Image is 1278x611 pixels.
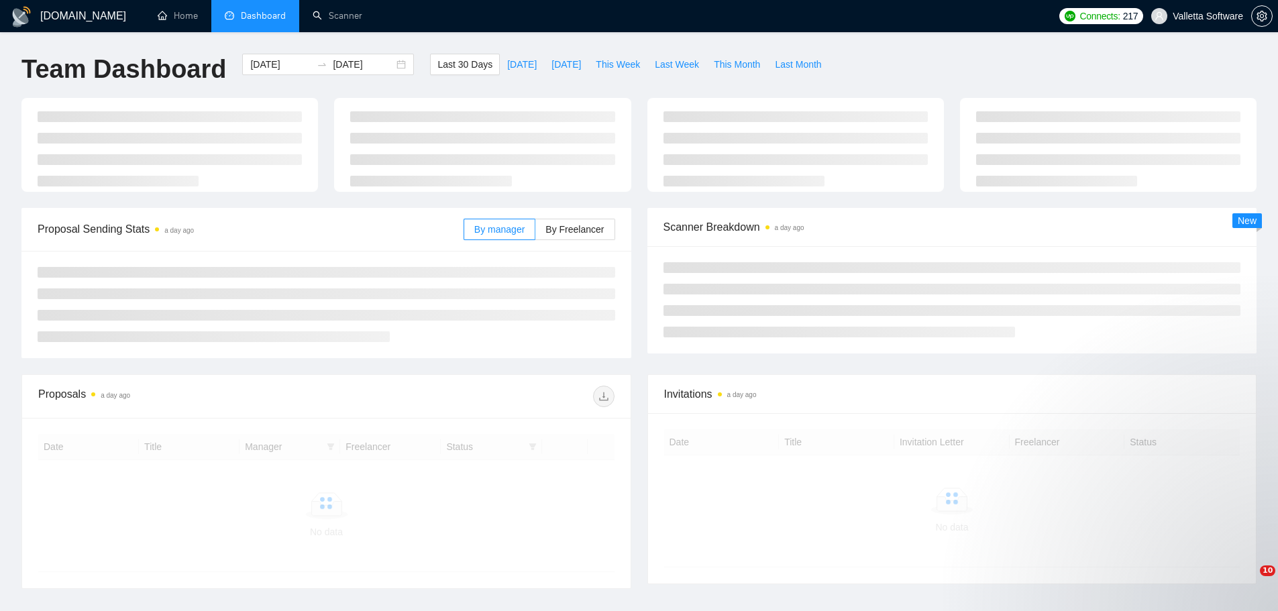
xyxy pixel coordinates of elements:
[437,57,492,72] span: Last 30 Days
[500,54,544,75] button: [DATE]
[664,386,1240,402] span: Invitations
[11,6,32,27] img: logo
[158,10,198,21] a: homeHome
[775,57,821,72] span: Last Month
[663,219,1241,235] span: Scanner Breakdown
[225,11,234,20] span: dashboard
[430,54,500,75] button: Last 30 Days
[313,10,362,21] a: searchScanner
[1252,11,1272,21] span: setting
[727,391,757,398] time: a day ago
[317,59,327,70] span: swap-right
[775,224,804,231] time: a day ago
[647,54,706,75] button: Last Week
[706,54,767,75] button: This Month
[551,57,581,72] span: [DATE]
[588,54,647,75] button: This Week
[596,57,640,72] span: This Week
[21,54,226,85] h1: Team Dashboard
[1238,215,1257,226] span: New
[1251,11,1273,21] a: setting
[1123,9,1138,23] span: 217
[544,54,588,75] button: [DATE]
[1155,11,1164,21] span: user
[1260,565,1275,576] span: 10
[767,54,829,75] button: Last Month
[101,392,130,399] time: a day ago
[250,57,311,72] input: Start date
[1251,5,1273,27] button: setting
[1079,9,1120,23] span: Connects:
[474,224,525,235] span: By manager
[241,10,286,21] span: Dashboard
[1232,565,1265,598] iframe: Intercom live chat
[38,221,464,237] span: Proposal Sending Stats
[714,57,760,72] span: This Month
[333,57,394,72] input: End date
[1065,11,1075,21] img: upwork-logo.png
[164,227,194,234] time: a day ago
[507,57,537,72] span: [DATE]
[655,57,699,72] span: Last Week
[317,59,327,70] span: to
[545,224,604,235] span: By Freelancer
[38,386,326,407] div: Proposals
